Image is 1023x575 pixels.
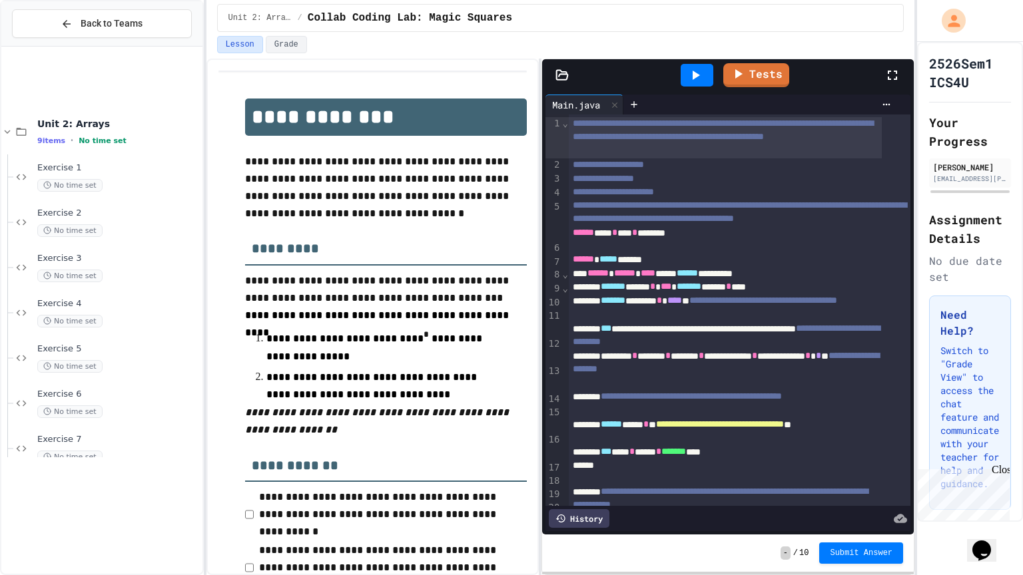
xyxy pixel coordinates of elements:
span: No time set [37,315,103,327]
span: 10 [799,548,809,558]
span: No time set [37,405,103,418]
div: Chat with us now!Close [5,5,92,85]
button: Back to Teams [12,9,192,38]
div: My Account [928,5,969,36]
div: 1 [545,117,562,158]
iframe: chat widget [912,464,1010,520]
button: Lesson [217,36,263,53]
span: No time set [37,270,103,282]
div: No due date set [929,253,1011,285]
span: Exercise 1 [37,162,200,174]
div: 3 [545,172,562,186]
div: 6 [545,242,562,256]
span: Exercise 6 [37,389,200,400]
h3: Need Help? [940,307,1000,339]
div: [EMAIL_ADDRESS][PERSON_NAME][DOMAIN_NAME] [933,174,1007,184]
span: Back to Teams [81,17,143,31]
div: 5 [545,200,562,242]
button: Submit Answer [819,542,903,564]
div: 20 [545,501,562,529]
h2: Your Progress [929,113,1011,150]
span: Exercise 4 [37,298,200,309]
span: Fold line [561,269,568,280]
span: Exercise 3 [37,253,200,264]
div: History [549,509,609,528]
span: No time set [37,360,103,373]
div: 2 [545,158,562,172]
div: Main.java [545,98,607,112]
h2: Assignment Details [929,210,1011,248]
span: No time set [37,224,103,237]
span: Fold line [561,283,568,293]
span: Exercise 2 [37,208,200,219]
span: No time set [37,451,103,463]
span: Fold line [561,118,568,128]
div: 19 [545,488,562,501]
span: Unit 2: Arrays [228,13,292,23]
div: 17 [545,461,562,475]
span: Collab Coding Lab: Magic Squares [308,10,512,26]
div: 11 [545,309,562,337]
span: 9 items [37,136,65,145]
span: Exercise 7 [37,434,200,445]
span: No time set [37,179,103,192]
div: 8 [545,268,562,282]
h1: 2526Sem1 ICS4U [929,54,1011,91]
div: 7 [545,256,562,269]
span: Unit 2: Arrays [37,118,200,130]
span: Exercise 5 [37,343,200,355]
a: Tests [723,63,789,87]
div: 15 [545,406,562,434]
div: [PERSON_NAME] [933,161,1007,173]
span: - [781,546,791,560]
div: 13 [545,365,562,393]
span: • [71,135,73,146]
span: No time set [79,136,127,145]
div: 9 [545,282,562,296]
div: 10 [545,296,562,310]
button: Grade [266,36,307,53]
div: 12 [545,337,562,365]
span: / [298,13,302,23]
div: 16 [545,433,562,461]
span: Submit Answer [830,548,892,558]
div: Main.java [545,95,623,114]
div: 18 [545,475,562,488]
iframe: chat widget [967,522,1010,562]
p: Switch to "Grade View" to access the chat feature and communicate with your teacher for help and ... [940,344,1000,490]
div: 14 [545,393,562,406]
div: 4 [545,186,562,200]
span: / [793,548,798,558]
